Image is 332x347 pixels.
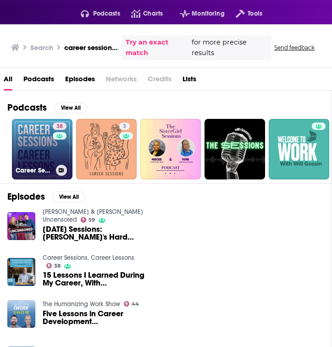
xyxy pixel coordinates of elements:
[43,254,134,262] a: Career Sessions, Career Lessons
[124,301,139,307] a: 44
[148,72,172,90] span: Credits
[248,7,262,20] span: Tools
[76,119,137,179] a: 3
[43,310,147,325] a: Five Lessons in Career Development Peter Learned in his Career
[46,263,61,269] a: 38
[7,102,47,113] h2: Podcasts
[126,37,190,58] a: Try an exact match
[43,225,147,241] span: [DATE] Sessions: [PERSON_NAME]'s Hard Lessons He Learned Early in My Radio Career
[225,6,262,21] button: open menu
[16,167,52,174] h3: Career Sessions, Career Lessons
[81,217,95,223] a: 59
[4,72,12,90] a: All
[192,7,224,20] span: Monitoring
[169,6,225,21] button: open menu
[119,123,130,130] a: 3
[7,102,87,113] a: PodcastsView All
[106,72,137,90] span: Networks
[7,191,85,202] a: EpisodesView All
[30,43,53,52] h3: Search
[7,300,35,328] img: Five Lessons in Career Development Peter Learned in his Career
[23,72,54,90] a: Podcasts
[54,264,61,268] span: 38
[43,310,147,325] span: Five Lessons in Career Development [PERSON_NAME] in his Career
[53,123,66,130] a: 38
[192,37,268,58] span: for more precise results
[43,271,147,287] a: 15 Lessons I Learned During My Career, With Jim Coley
[123,122,126,131] span: 3
[132,302,139,306] span: 44
[70,6,120,21] button: open menu
[56,122,63,131] span: 38
[271,44,317,51] button: Send feedback
[7,212,35,240] img: Sunday Sessions: Kelbin's Hard Lessons He Learned Early in My Radio Career
[120,6,163,21] a: Charts
[43,300,120,308] a: The Humanizing Work Show
[7,258,35,286] img: 15 Lessons I Learned During My Career, With Jim Coley
[143,7,163,20] span: Charts
[64,43,118,52] h3: career sessions, career lessons
[7,191,45,202] h2: Episodes
[54,102,87,113] button: View All
[12,119,72,179] a: 38Career Sessions, Career Lessons
[89,218,95,222] span: 59
[43,225,147,241] a: Sunday Sessions: Kelbin's Hard Lessons He Learned Early in My Radio Career
[43,208,143,224] a: Miguel & Holly Uncensored
[52,191,85,202] button: View All
[65,72,95,90] a: Episodes
[93,7,120,20] span: Podcasts
[43,271,147,287] span: 15 Lessons I Learned During My Career, With [PERSON_NAME]
[183,72,196,90] a: Lists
